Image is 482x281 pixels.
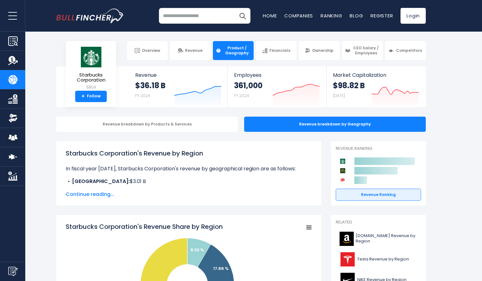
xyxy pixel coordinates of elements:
[333,81,365,90] strong: $98.82 B
[66,191,312,198] span: Continue reading...
[263,12,277,19] a: Home
[129,66,228,107] a: Revenue $36.18 B FY 2024
[72,185,131,192] b: International Segment:
[66,178,312,185] li: $3.01 B
[244,117,426,132] div: Revenue breakdown by Geography
[336,230,421,247] a: [DOMAIN_NAME] Revenue by Region
[234,93,249,98] small: FY 2024
[75,91,107,102] a: +Follow
[66,185,312,193] li: $6.46 B
[170,41,211,60] a: Revenue
[385,41,426,60] a: Competitors
[342,41,383,60] a: CEO Salary / Employees
[56,9,124,23] a: Go to homepage
[135,93,150,98] small: FY 2024
[336,189,421,201] a: Revenue Ranking
[190,247,204,253] text: 8.32 %
[235,8,250,24] button: Search
[8,113,18,123] img: Ownership
[284,12,313,19] a: Companies
[213,266,229,272] text: 17.86 %
[135,72,221,78] span: Revenue
[396,48,422,53] span: Competitors
[56,117,238,132] div: Revenue breakdown by Products & Services
[401,8,426,24] a: Login
[71,72,111,83] span: Starbucks Corporation
[127,41,168,60] a: Overview
[333,72,419,78] span: Market Capitalization
[356,233,417,244] span: [DOMAIN_NAME] Revenue by Region
[336,146,421,151] p: Revenue Ranking
[66,149,312,158] h1: Starbucks Corporation's Revenue by Region
[213,41,254,60] a: Product / Geography
[269,48,290,53] span: Financials
[336,220,421,225] p: Related
[234,81,262,90] strong: 361,000
[339,176,346,184] img: Yum! Brands competitors logo
[66,222,223,231] tspan: Starbucks Corporation's Revenue Share by Region
[350,12,363,19] a: Blog
[135,81,166,90] strong: $36.18 B
[72,178,130,185] b: [GEOGRAPHIC_DATA]:
[71,84,111,90] small: SBUX
[223,46,251,55] span: Product / Geography
[340,232,354,246] img: AMZN logo
[299,41,340,60] a: Ownership
[228,66,326,107] a: Employees 361,000 FY 2024
[327,66,425,107] a: Market Capitalization $98.82 B [DATE]
[321,12,342,19] a: Ranking
[185,48,202,53] span: Revenue
[371,12,393,19] a: Register
[142,48,160,53] span: Overview
[70,46,111,91] a: Starbucks Corporation SBUX
[333,93,345,98] small: [DATE]
[256,41,297,60] a: Financials
[352,46,380,55] span: CEO Salary / Employees
[339,157,346,165] img: Starbucks Corporation competitors logo
[81,94,85,99] strong: +
[339,167,346,174] img: McDonald's Corporation competitors logo
[340,252,355,266] img: TSLA logo
[66,165,312,173] p: In fiscal year [DATE], Starbucks Corporation's revenue by geographical region are as follows:
[56,9,124,23] img: bullfincher logo
[234,72,320,78] span: Employees
[336,251,421,268] a: Tesla Revenue by Region
[357,257,409,262] span: Tesla Revenue by Region
[312,48,334,53] span: Ownership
